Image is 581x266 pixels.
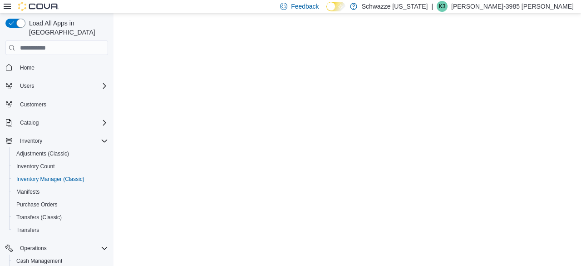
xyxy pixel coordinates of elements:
[2,60,112,74] button: Home
[16,62,38,73] a: Home
[16,176,84,183] span: Inventory Manager (Classic)
[326,2,345,11] input: Dark Mode
[16,136,46,146] button: Inventory
[16,80,38,91] button: Users
[9,198,112,211] button: Purchase Orders
[16,150,69,157] span: Adjustments (Classic)
[326,11,327,12] span: Dark Mode
[437,1,448,12] div: Kandice-3985 Marquez
[16,226,39,234] span: Transfers
[16,99,50,110] a: Customers
[16,201,58,208] span: Purchase Orders
[9,173,112,186] button: Inventory Manager (Classic)
[13,225,108,236] span: Transfers
[13,148,73,159] a: Adjustments (Classic)
[16,80,108,91] span: Users
[16,136,108,146] span: Inventory
[16,243,50,254] button: Operations
[13,161,108,172] span: Inventory Count
[13,199,108,210] span: Purchase Orders
[13,186,108,197] span: Manifests
[9,186,112,198] button: Manifests
[20,137,42,145] span: Inventory
[13,161,59,172] a: Inventory Count
[2,135,112,147] button: Inventory
[20,245,47,252] span: Operations
[13,199,61,210] a: Purchase Orders
[431,1,433,12] p: |
[25,19,108,37] span: Load All Apps in [GEOGRAPHIC_DATA]
[16,243,108,254] span: Operations
[20,64,34,71] span: Home
[20,82,34,90] span: Users
[2,242,112,255] button: Operations
[16,99,108,110] span: Customers
[291,2,319,11] span: Feedback
[16,163,55,170] span: Inventory Count
[13,148,108,159] span: Adjustments (Classic)
[16,188,39,196] span: Manifests
[20,119,39,126] span: Catalog
[439,1,446,12] span: K3
[2,116,112,129] button: Catalog
[13,225,43,236] a: Transfers
[9,224,112,236] button: Transfers
[16,117,42,128] button: Catalog
[13,212,108,223] span: Transfers (Classic)
[16,117,108,128] span: Catalog
[13,212,65,223] a: Transfers (Classic)
[9,211,112,224] button: Transfers (Classic)
[20,101,46,108] span: Customers
[13,174,88,185] a: Inventory Manager (Classic)
[16,214,62,221] span: Transfers (Classic)
[16,61,108,73] span: Home
[362,1,428,12] p: Schwazze [US_STATE]
[9,147,112,160] button: Adjustments (Classic)
[9,160,112,173] button: Inventory Count
[2,98,112,111] button: Customers
[18,2,59,11] img: Cova
[451,1,574,12] p: [PERSON_NAME]-3985 [PERSON_NAME]
[13,174,108,185] span: Inventory Manager (Classic)
[16,257,62,265] span: Cash Management
[2,80,112,92] button: Users
[13,186,43,197] a: Manifests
